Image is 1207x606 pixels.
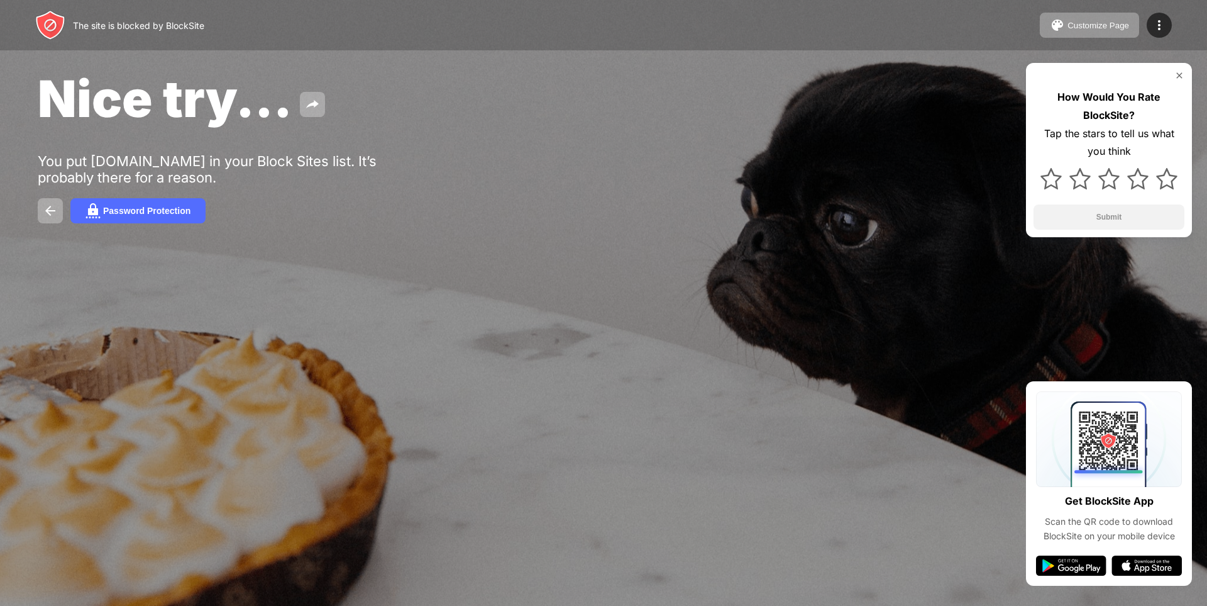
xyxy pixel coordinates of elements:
[70,198,206,223] button: Password Protection
[1033,125,1184,161] div: Tap the stars to tell us what you think
[1036,391,1182,487] img: qrcode.svg
[1050,18,1065,33] img: pallet.svg
[73,20,204,31] div: The site is blocked by BlockSite
[38,153,426,186] div: You put [DOMAIN_NAME] in your Block Sites list. It’s probably there for a reason.
[85,203,101,218] img: password.svg
[305,97,320,112] img: share.svg
[1069,168,1091,189] img: star.svg
[1067,21,1129,30] div: Customize Page
[35,10,65,40] img: header-logo.svg
[1036,556,1106,576] img: google-play.svg
[1111,556,1182,576] img: app-store.svg
[103,206,190,216] div: Password Protection
[38,447,335,592] iframe: Banner
[1127,168,1149,189] img: star.svg
[1036,515,1182,543] div: Scan the QR code to download BlockSite on your mobile device
[1040,13,1139,38] button: Customize Page
[1065,492,1154,510] div: Get BlockSite App
[43,203,58,218] img: back.svg
[1033,88,1184,125] div: How Would You Rate BlockSite?
[1033,205,1184,230] button: Submit
[1098,168,1120,189] img: star.svg
[1040,168,1062,189] img: star.svg
[1156,168,1177,189] img: star.svg
[38,68,292,129] span: Nice try...
[1174,70,1184,81] img: rate-us-close.svg
[1152,18,1167,33] img: menu-icon.svg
